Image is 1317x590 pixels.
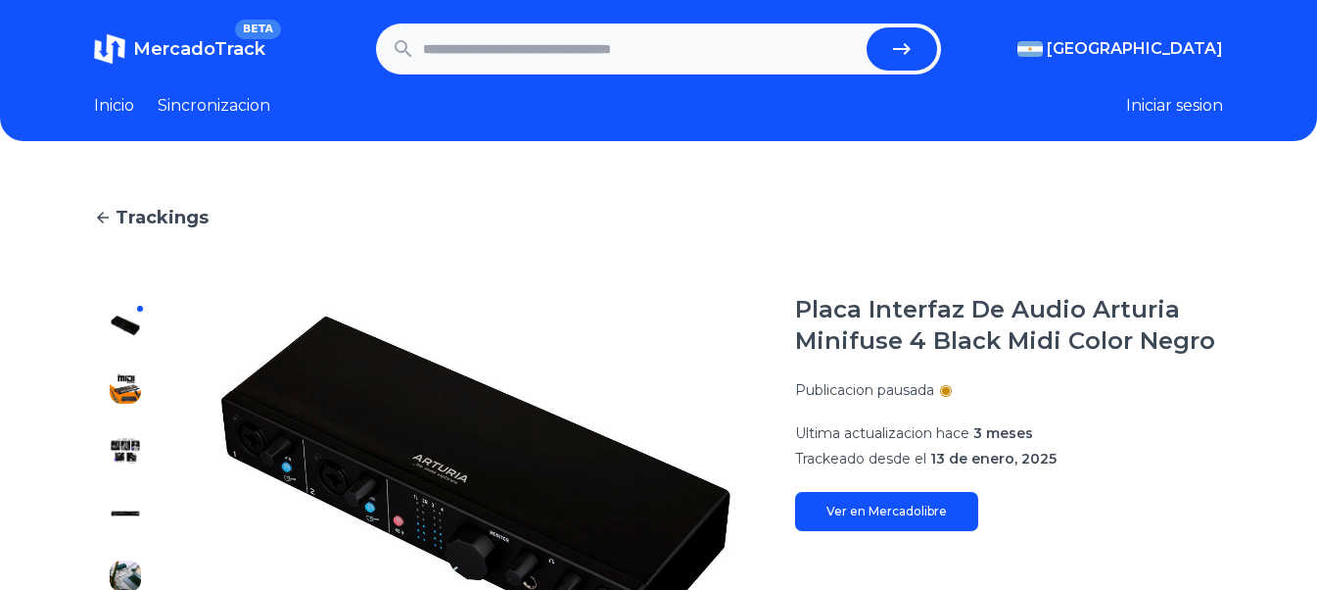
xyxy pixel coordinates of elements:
[110,372,141,404] img: Placa Interfaz De Audio Arturia Minifuse 4 Black Midi Color Negro
[94,204,1223,231] a: Trackings
[930,450,1057,467] span: 13 de enero, 2025
[1017,41,1043,57] img: Argentina
[795,450,926,467] span: Trackeado desde el
[795,294,1223,357] h1: Placa Interfaz De Audio Arturia Minifuse 4 Black Midi Color Negro
[1047,37,1223,61] span: [GEOGRAPHIC_DATA]
[116,204,209,231] span: Trackings
[94,94,134,118] a: Inicio
[1017,37,1223,61] button: [GEOGRAPHIC_DATA]
[94,33,125,65] img: MercadoTrack
[110,498,141,529] img: Placa Interfaz De Audio Arturia Minifuse 4 Black Midi Color Negro
[133,38,265,60] span: MercadoTrack
[235,20,281,39] span: BETA
[158,94,270,118] a: Sincronizacion
[795,380,934,400] p: Publicacion pausada
[973,424,1033,442] span: 3 meses
[795,492,978,531] a: Ver en Mercadolibre
[110,310,141,341] img: Placa Interfaz De Audio Arturia Minifuse 4 Black Midi Color Negro
[795,424,969,442] span: Ultima actualizacion hace
[110,435,141,467] img: Placa Interfaz De Audio Arturia Minifuse 4 Black Midi Color Negro
[1126,94,1223,118] button: Iniciar sesion
[94,33,265,65] a: MercadoTrackBETA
